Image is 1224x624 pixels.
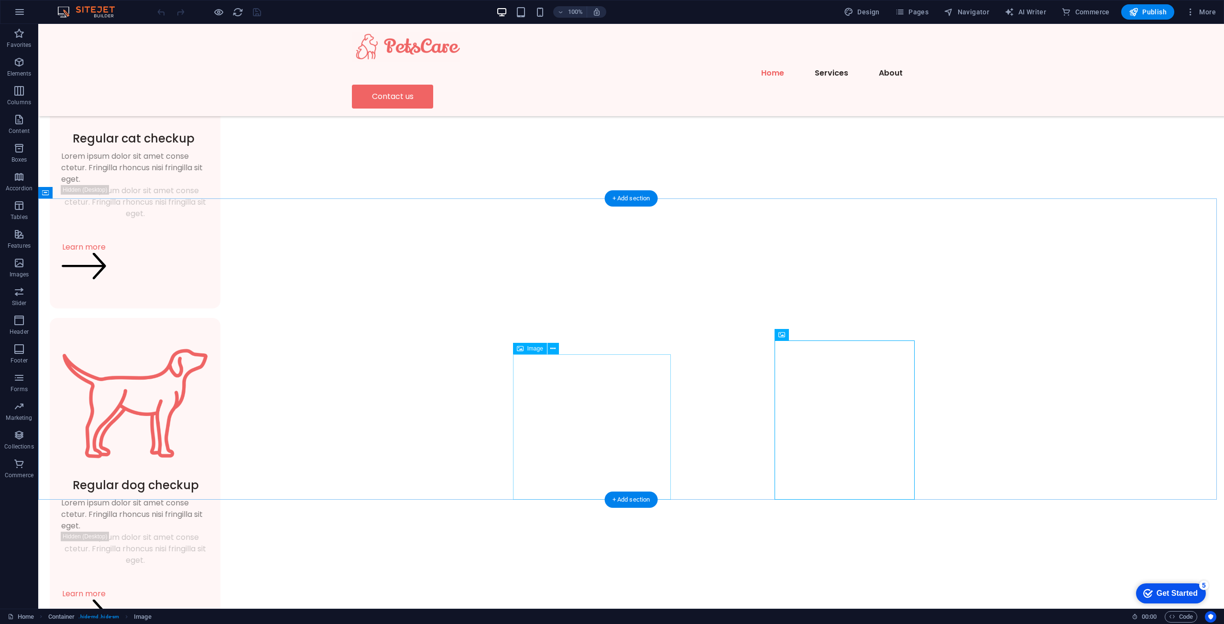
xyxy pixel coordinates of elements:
p: Tables [11,213,28,221]
p: Header [10,328,29,336]
span: AI Writer [1005,7,1046,17]
button: Publish [1121,4,1174,20]
i: Reload page [232,7,243,18]
span: Navigator [944,7,989,17]
div: Design (Ctrl+Alt+Y) [840,4,884,20]
span: Commerce [1061,7,1110,17]
p: Commerce [5,471,33,479]
h6: 100% [568,6,583,18]
p: Boxes [11,156,27,164]
div: 5 [71,2,80,11]
p: Marketing [6,414,32,422]
p: Accordion [6,185,33,192]
h6: Session time [1132,611,1157,623]
div: + Add section [605,492,658,508]
img: Editor Logo [55,6,127,18]
span: : [1148,613,1150,620]
p: Forms [11,385,28,393]
span: Image [527,346,543,351]
p: Columns [7,99,31,106]
span: Publish [1129,7,1167,17]
div: Get Started 5 items remaining, 0% complete [8,5,77,25]
p: Favorites [7,41,31,49]
a: Click to cancel selection. Double-click to open Pages [8,611,34,623]
button: Click here to leave preview mode and continue editing [213,6,224,18]
p: Footer [11,357,28,364]
div: + Add section [605,190,658,207]
p: Images [10,271,29,278]
button: Commerce [1058,4,1114,20]
button: 100% [553,6,587,18]
nav: breadcrumb [48,611,152,623]
button: More [1182,4,1220,20]
p: Collections [4,443,33,450]
button: reload [232,6,243,18]
span: Design [844,7,880,17]
button: Usercentrics [1205,611,1216,623]
span: . hide-md .hide-sm [78,611,119,623]
button: Navigator [940,4,993,20]
div: Get Started [28,11,69,19]
p: Features [8,242,31,250]
button: Code [1165,611,1197,623]
span: Pages [895,7,929,17]
span: Code [1169,611,1193,623]
p: Elements [7,70,32,77]
button: AI Writer [1001,4,1050,20]
button: Design [840,4,884,20]
span: More [1186,7,1216,17]
span: Click to select. Double-click to edit [48,611,75,623]
span: 00 00 [1142,611,1157,623]
p: Content [9,127,30,135]
span: Click to select. Double-click to edit [134,611,151,623]
p: Slider [12,299,27,307]
i: On resize automatically adjust zoom level to fit chosen device. [592,8,601,16]
button: Pages [891,4,932,20]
